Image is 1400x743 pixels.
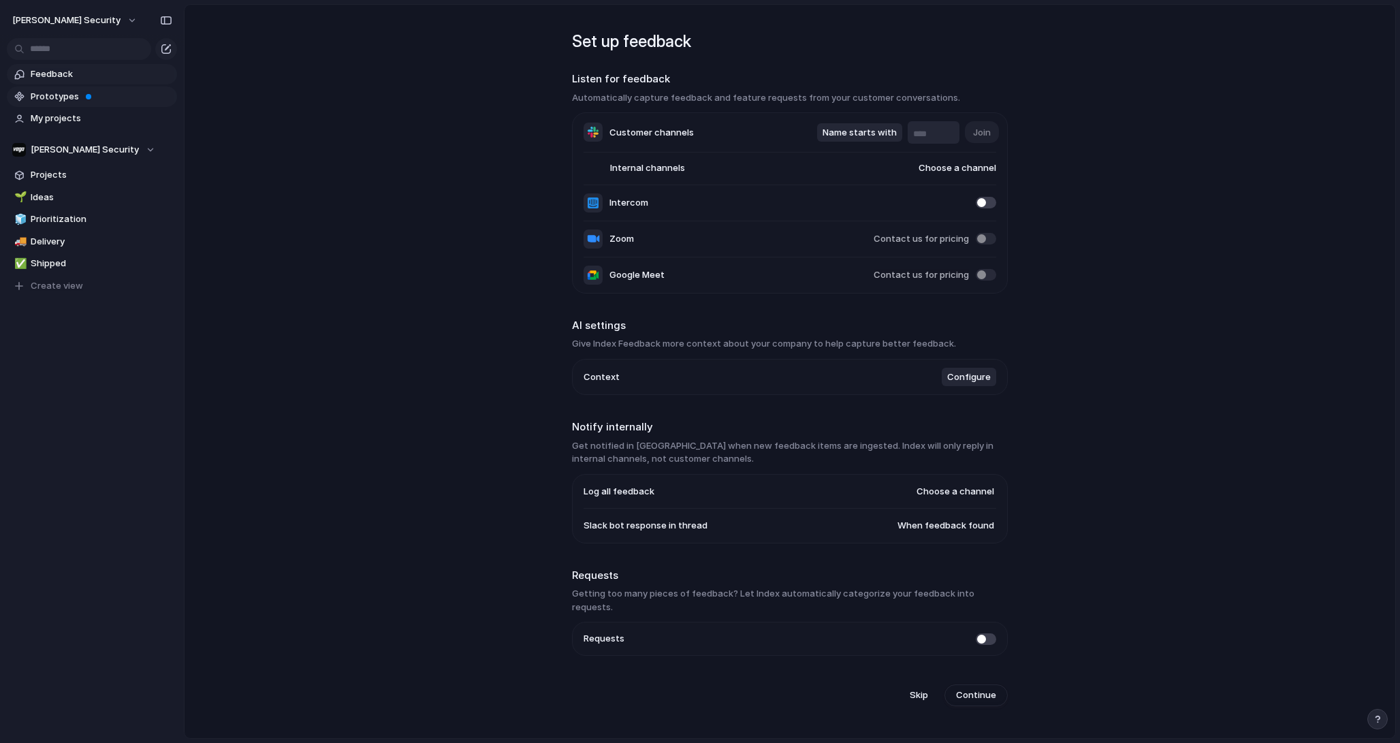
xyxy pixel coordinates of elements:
span: Feedback [31,67,172,81]
span: Configure [947,370,991,384]
span: My projects [31,112,172,125]
div: 🚚 [14,234,24,249]
button: Configure [942,368,996,387]
span: Intercom [609,196,648,210]
span: Ideas [31,191,172,204]
div: 🧊 [14,212,24,227]
div: ✅ [14,256,24,272]
h3: Give Index Feedback more context about your company to help capture better feedback. [572,337,1008,351]
a: 🌱Ideas [7,187,177,208]
button: [PERSON_NAME] Security [6,10,144,31]
span: Skip [910,689,928,702]
span: Contact us for pricing [874,232,969,246]
h2: Listen for feedback [572,72,1008,87]
a: Prototypes [7,86,177,107]
h1: Set up feedback [572,29,1008,54]
span: Prototypes [31,90,172,104]
h2: AI settings [572,318,1008,334]
span: Contact us for pricing [874,268,969,282]
span: Context [584,370,620,384]
button: Name starts with [817,123,902,142]
span: Requests [584,632,624,646]
span: Delivery [31,235,172,249]
span: Create view [31,279,83,293]
span: Google Meet [609,268,665,282]
button: 🌱 [12,191,26,204]
span: Slack bot response in thread [584,519,707,533]
a: Feedback [7,64,177,84]
button: ✅ [12,257,26,270]
a: 🧊Prioritization [7,209,177,230]
span: When feedback found [897,519,994,533]
h3: Automatically capture feedback and feature requests from your customer conversations. [572,91,1008,105]
h3: Get notified in [GEOGRAPHIC_DATA] when new feedback items are ingested. Index will only reply in ... [572,439,1008,466]
h2: Notify internally [572,420,1008,435]
button: Create view [7,276,177,296]
span: [PERSON_NAME] Security [31,143,139,157]
a: My projects [7,108,177,129]
a: Projects [7,165,177,185]
span: Internal channels [584,161,685,175]
button: Continue [944,684,1008,706]
span: Log all feedback [584,485,654,499]
button: [PERSON_NAME] Security [7,140,177,160]
span: Choose a channel [917,485,994,499]
span: Continue [956,689,996,702]
h2: Requests [572,568,1008,584]
span: Projects [31,168,172,182]
span: Name starts with [823,126,897,140]
span: Zoom [609,232,634,246]
button: 🚚 [12,235,26,249]
div: 🌱 [14,189,24,205]
button: Choose a channel [914,483,996,501]
a: ✅Shipped [7,253,177,274]
span: Choose a channel [892,161,996,175]
button: When feedback found [895,517,996,535]
span: Prioritization [31,212,172,226]
span: Customer channels [609,126,694,140]
button: Skip [899,684,939,706]
span: Shipped [31,257,172,270]
h3: Getting too many pieces of feedback? Let Index automatically categorize your feedback into requests. [572,587,1008,614]
span: [PERSON_NAME] Security [12,14,121,27]
a: 🚚Delivery [7,232,177,252]
button: 🧊 [12,212,26,226]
